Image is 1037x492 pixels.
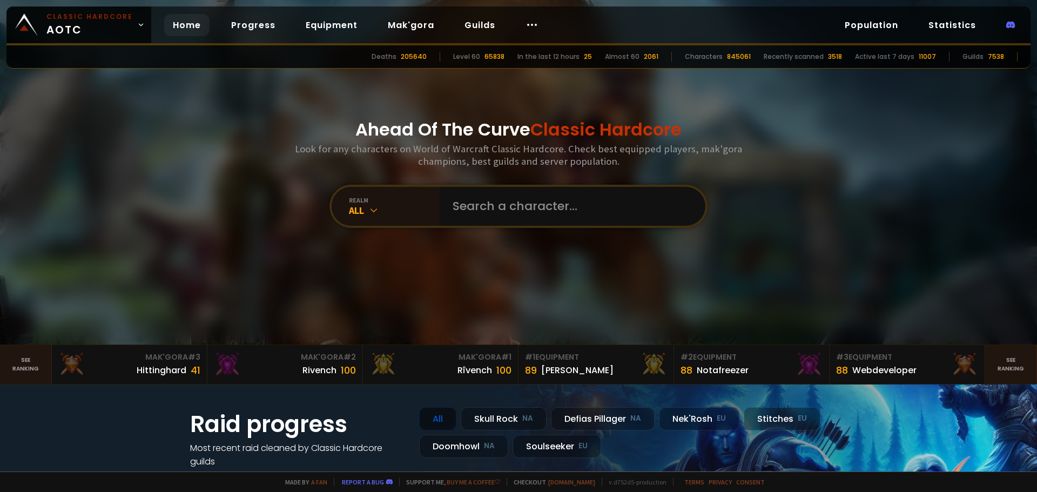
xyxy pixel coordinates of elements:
a: See all progress [190,469,260,481]
a: Report a bug [342,478,384,486]
div: 65838 [484,52,504,62]
a: Seeranking [985,345,1037,384]
a: #3Equipment88Webdeveloper [830,345,985,384]
div: 41 [191,363,200,378]
div: Mak'Gora [214,352,356,363]
input: Search a character... [446,187,692,226]
h4: Most recent raid cleaned by Classic Hardcore guilds [190,441,406,468]
span: # 3 [836,352,849,362]
div: 100 [341,363,356,378]
a: a fan [311,478,327,486]
div: Guilds [962,52,984,62]
span: AOTC [46,12,133,38]
div: 11007 [919,52,936,62]
span: v. d752d5 - production [602,478,666,486]
span: # 1 [501,352,511,362]
small: NA [630,413,641,424]
div: Notafreezer [697,363,749,377]
a: Classic HardcoreAOTC [6,6,151,43]
small: EU [717,413,726,424]
div: In the last 12 hours [517,52,580,62]
a: Consent [736,478,765,486]
div: realm [349,196,440,204]
span: Classic Hardcore [530,117,682,141]
a: #2Equipment88Notafreezer [674,345,830,384]
a: Mak'Gora#2Rivench100 [207,345,363,384]
div: Nek'Rosh [659,407,739,430]
span: # 3 [188,352,200,362]
a: Progress [223,14,284,36]
small: NA [484,441,495,451]
h1: Ahead Of The Curve [355,117,682,143]
h3: Look for any characters on World of Warcraft Classic Hardcore. Check best equipped players, mak'g... [291,143,746,167]
a: Mak'Gora#1Rîvench100 [363,345,518,384]
a: Mak'gora [379,14,443,36]
div: Hittinghard [137,363,186,377]
a: Equipment [297,14,366,36]
div: Equipment [525,352,667,363]
a: Mak'Gora#3Hittinghard41 [52,345,207,384]
div: All [419,407,456,430]
div: Recently scanned [764,52,824,62]
div: Webdeveloper [852,363,917,377]
span: # 1 [525,352,535,362]
span: # 2 [681,352,693,362]
a: Guilds [456,14,504,36]
div: Equipment [681,352,823,363]
span: Made by [279,478,327,486]
div: Skull Rock [461,407,547,430]
div: Mak'Gora [369,352,511,363]
div: Equipment [836,352,978,363]
div: Level 60 [453,52,480,62]
a: Privacy [709,478,732,486]
div: 89 [525,363,537,378]
a: Population [836,14,907,36]
a: #1Equipment89[PERSON_NAME] [518,345,674,384]
div: 205640 [401,52,427,62]
span: Checkout [507,478,595,486]
div: Active last 7 days [855,52,914,62]
a: Home [164,14,210,36]
a: Statistics [920,14,985,36]
div: Doomhowl [419,435,508,458]
div: 2061 [644,52,658,62]
div: Rîvench [457,363,492,377]
a: Buy me a coffee [447,478,500,486]
div: Stitches [744,407,820,430]
h1: Raid progress [190,407,406,441]
div: Soulseeker [513,435,601,458]
div: [PERSON_NAME] [541,363,614,377]
div: 25 [584,52,592,62]
small: EU [578,441,588,451]
div: 7538 [988,52,1004,62]
small: EU [798,413,807,424]
div: Characters [685,52,723,62]
a: Terms [684,478,704,486]
div: All [349,204,440,217]
div: Deaths [372,52,396,62]
span: # 2 [344,352,356,362]
small: Classic Hardcore [46,12,133,22]
div: 88 [681,363,692,378]
div: 100 [496,363,511,378]
small: NA [522,413,533,424]
div: Rivench [302,363,336,377]
a: [DOMAIN_NAME] [548,478,595,486]
div: 845061 [727,52,751,62]
div: Defias Pillager [551,407,655,430]
span: Support me, [399,478,500,486]
div: 88 [836,363,848,378]
div: 3518 [828,52,842,62]
div: Almost 60 [605,52,639,62]
div: Mak'Gora [58,352,200,363]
